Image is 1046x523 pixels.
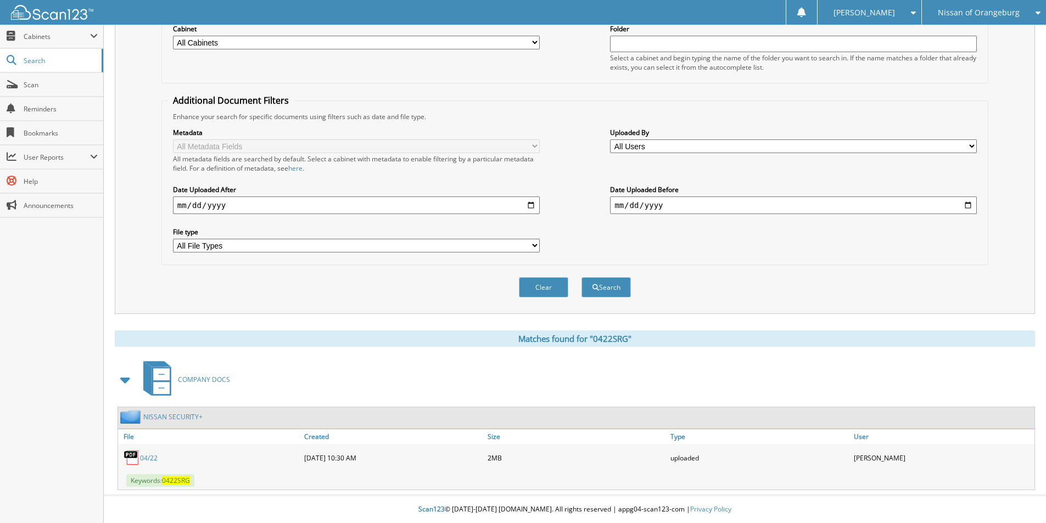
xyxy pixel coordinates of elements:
div: Select a cabinet and begin typing the name of the folder you want to search in. If the name match... [610,53,977,72]
span: Reminders [24,104,98,114]
label: Cabinet [173,24,540,33]
input: end [610,196,977,214]
input: start [173,196,540,214]
a: Size [485,429,668,444]
div: uploaded [668,447,851,469]
button: Search [581,277,631,297]
label: Uploaded By [610,128,977,137]
div: All metadata fields are searched by default. Select a cabinet with metadata to enable filtering b... [173,154,540,173]
a: here [288,164,303,173]
span: [PERSON_NAME] [834,9,895,16]
button: Clear [519,277,568,297]
a: COMPANY DOCS [137,358,230,401]
span: 0422SRG [162,476,190,485]
a: 04/22 [140,453,158,463]
a: File [118,429,301,444]
span: Announcements [24,201,98,210]
div: Matches found for "0422SRG" [115,330,1035,347]
a: NISSAN SECURITY+ [143,412,203,421]
a: Privacy Policy [690,504,731,514]
img: PDF.png [124,449,140,466]
a: User [851,429,1034,444]
span: Help [24,177,98,186]
span: COMPANY DOCS [178,375,230,384]
img: folder2.png [120,410,143,424]
div: Enhance your search for specific documents using filters such as date and file type. [167,112,982,121]
span: Scan123 [418,504,445,514]
span: User Reports [24,153,90,162]
a: Type [668,429,851,444]
div: © [DATE]-[DATE] [DOMAIN_NAME]. All rights reserved | appg04-scan123-com | [104,496,1046,523]
iframe: Chat Widget [991,470,1046,523]
div: 2MB [485,447,668,469]
img: scan123-logo-white.svg [11,5,93,20]
label: Folder [610,24,977,33]
div: [DATE] 10:30 AM [301,447,485,469]
label: File type [173,227,540,237]
span: Bookmarks [24,128,98,138]
span: Scan [24,80,98,89]
span: Search [24,56,96,65]
div: [PERSON_NAME] [851,447,1034,469]
span: Nissan of Orangeburg [938,9,1020,16]
a: Created [301,429,485,444]
span: Cabinets [24,32,90,41]
span: Keywords: [126,474,194,487]
label: Date Uploaded After [173,185,540,194]
label: Metadata [173,128,540,137]
label: Date Uploaded Before [610,185,977,194]
legend: Additional Document Filters [167,94,294,106]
